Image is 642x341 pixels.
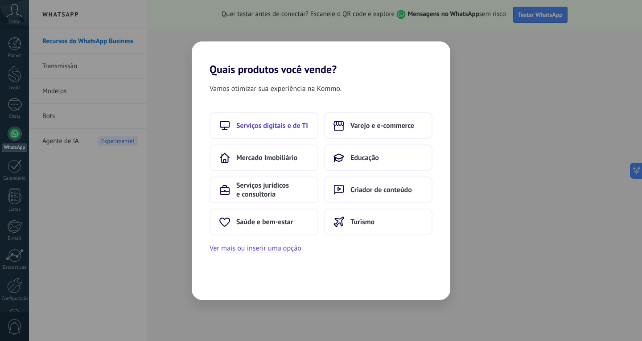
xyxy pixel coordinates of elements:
[236,121,308,130] span: Serviços digitais e de TI
[192,41,450,76] h2: Quais produtos você vende?
[210,209,318,235] button: Saúde e bem-estar
[350,185,412,194] span: Criador de conteúdo
[350,218,374,226] span: Turismo
[236,181,309,199] span: Serviços jurídicos e consultoria
[350,153,379,162] span: Educação
[324,112,432,139] button: Varejo e e-commerce
[350,121,414,130] span: Varejo e e-commerce
[324,144,432,171] button: Educação
[236,153,297,162] span: Mercado Imobiliário
[324,177,432,203] button: Criador de conteúdo
[210,144,318,171] button: Mercado Imobiliário
[236,218,293,226] span: Saúde e bem-estar
[210,112,318,139] button: Serviços digitais e de TI
[210,83,342,94] span: Vamos otimizar sua experiência na Kommo.
[324,209,432,235] button: Turismo
[210,177,318,203] button: Serviços jurídicos e consultoria
[210,242,301,254] button: Ver mais ou inserir uma opção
